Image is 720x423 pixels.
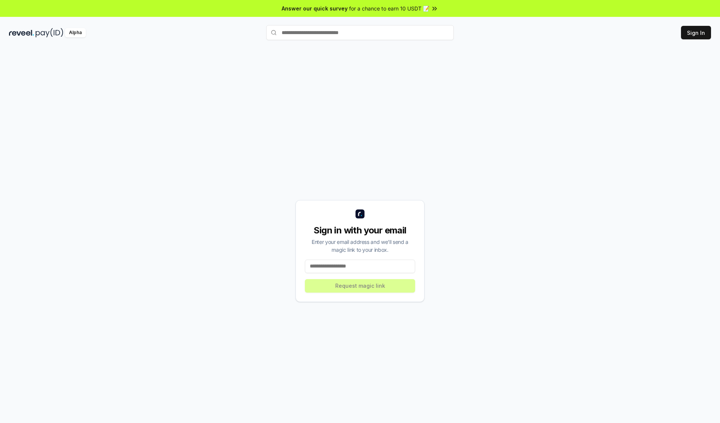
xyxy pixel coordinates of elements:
img: logo_small [355,209,364,218]
span: Answer our quick survey [282,4,348,12]
button: Sign In [681,26,711,39]
img: reveel_dark [9,28,34,37]
span: for a chance to earn 10 USDT 📝 [349,4,429,12]
div: Enter your email address and we’ll send a magic link to your inbox. [305,238,415,254]
img: pay_id [36,28,63,37]
div: Alpha [65,28,86,37]
div: Sign in with your email [305,224,415,236]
